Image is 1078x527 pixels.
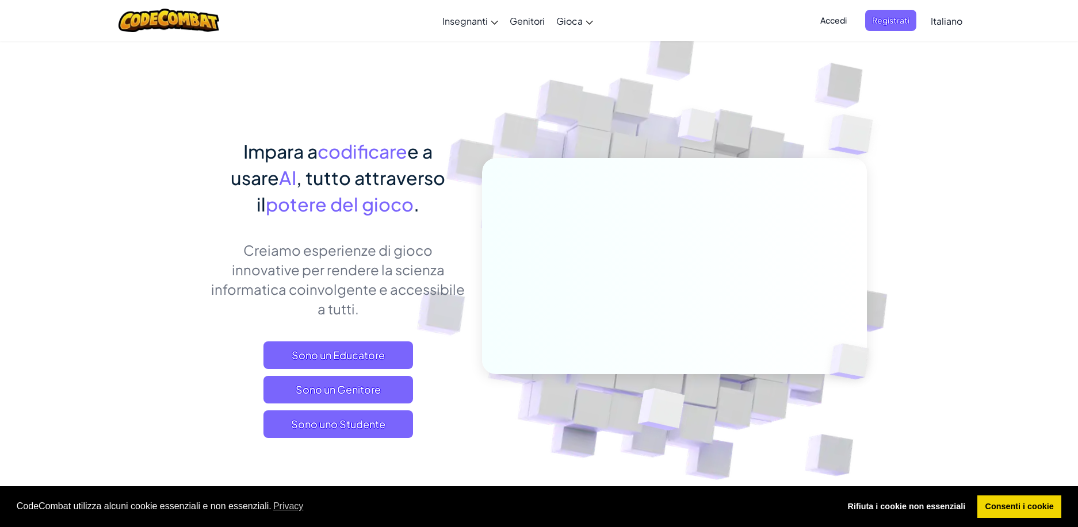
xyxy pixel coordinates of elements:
span: . [414,193,419,216]
span: potere del gioco [266,193,414,216]
span: Insegnanti [442,15,488,27]
a: Insegnanti [437,5,504,36]
span: Gioca [556,15,583,27]
a: Genitori [504,5,551,36]
img: Overlap cubes [656,86,739,171]
span: Italiano [931,15,962,27]
img: Overlap cubes [610,364,713,459]
span: Impara a [243,140,318,163]
img: Overlap cubes [805,86,905,183]
img: CodeCombat logo [118,9,219,32]
a: Gioca [551,5,599,36]
a: Sono un Educatore [263,341,413,369]
a: deny cookies [840,495,973,518]
button: Sono uno Studente [263,410,413,438]
a: learn more about cookies [272,498,305,515]
a: allow cookies [977,495,1061,518]
button: Registrati [865,10,916,31]
span: AI [279,166,296,189]
button: Accedi [813,10,854,31]
a: Italiano [925,5,968,36]
p: Creiamo esperienze di gioco innovative per rendere la scienza informatica coinvolgente e accessib... [211,240,465,318]
a: Sono un Genitore [263,376,413,403]
span: , tutto attraverso il [257,166,445,216]
span: codificare [318,140,407,163]
img: Overlap cubes [811,320,897,403]
span: CodeCombat utilizza alcuni cookie essenziali e non essenziali. [17,498,831,515]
